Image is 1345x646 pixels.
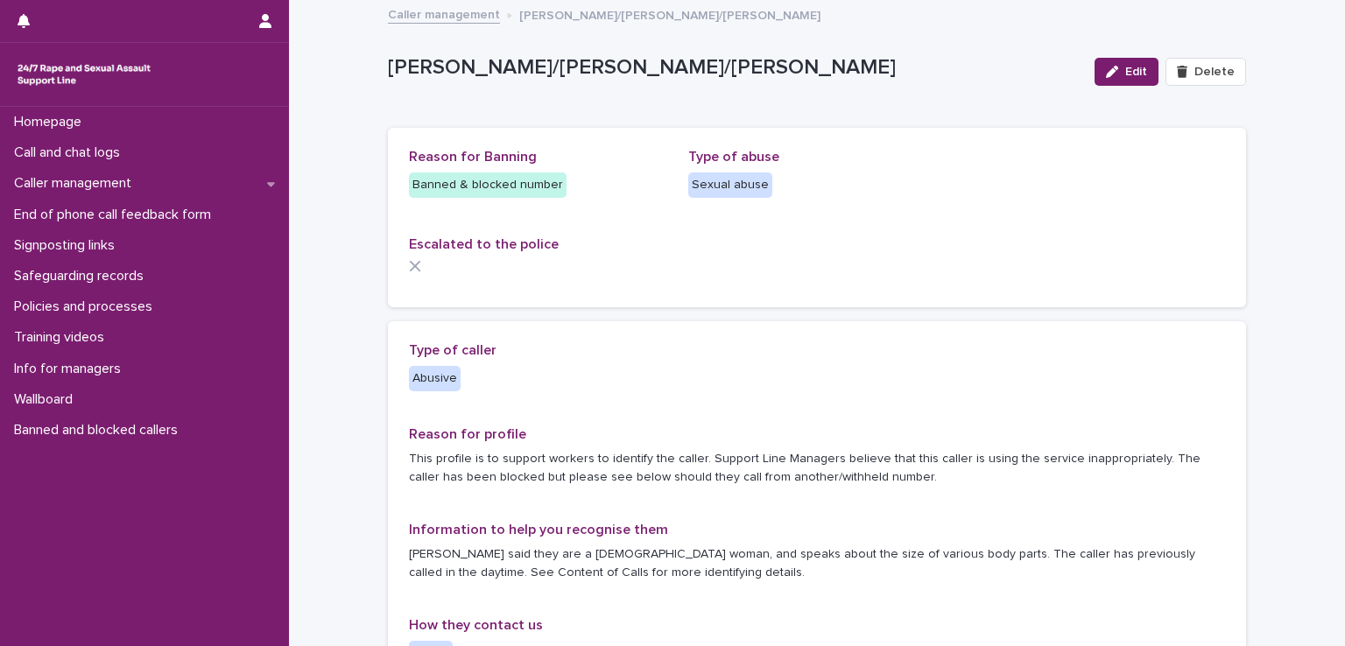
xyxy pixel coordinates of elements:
[409,523,668,537] span: Information to help you recognise them
[1095,58,1158,86] button: Edit
[7,422,192,439] p: Banned and blocked callers
[409,618,543,632] span: How they contact us
[519,4,820,24] p: [PERSON_NAME]/[PERSON_NAME]/[PERSON_NAME]
[409,343,496,357] span: Type of caller
[409,237,559,251] span: Escalated to the police
[409,427,526,441] span: Reason for profile
[409,150,537,164] span: Reason for Banning
[388,4,500,24] a: Caller management
[688,172,772,198] div: Sexual abuse
[14,57,154,92] img: rhQMoQhaT3yELyF149Cw
[409,172,567,198] div: Banned & blocked number
[7,361,135,377] p: Info for managers
[7,114,95,130] p: Homepage
[1194,66,1235,78] span: Delete
[7,391,87,408] p: Wallboard
[1125,66,1147,78] span: Edit
[409,450,1225,487] p: This profile is to support workers to identify the caller. Support Line Managers believe that thi...
[688,150,779,164] span: Type of abuse
[7,144,134,161] p: Call and chat logs
[7,298,166,315] p: Policies and processes
[7,268,158,284] p: Safeguarding records
[409,545,1225,582] p: [PERSON_NAME] said they are a [DEMOGRAPHIC_DATA] woman, and speaks about the size of various body...
[7,329,118,346] p: Training videos
[7,207,225,223] p: End of phone call feedback form
[7,237,129,254] p: Signposting links
[1165,58,1246,86] button: Delete
[388,55,1081,81] p: [PERSON_NAME]/[PERSON_NAME]/[PERSON_NAME]
[7,175,145,192] p: Caller management
[409,366,461,391] div: Abusive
